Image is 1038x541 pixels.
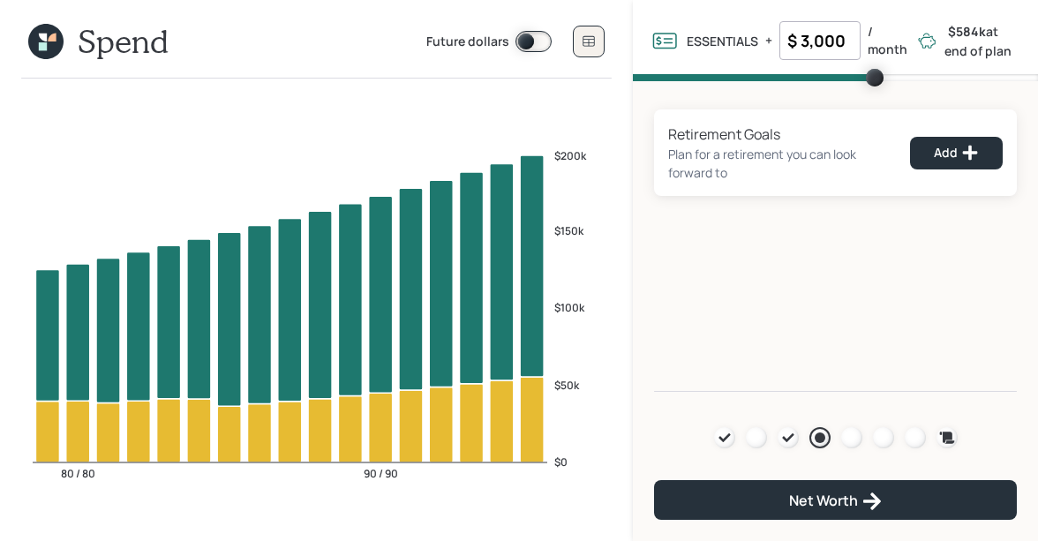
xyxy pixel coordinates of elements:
label: at end of plan [944,23,1012,59]
h1: Spend [78,22,169,60]
span: Volume [633,74,1038,81]
label: ESSENTIALS [687,33,758,49]
tspan: 90 / 90 [364,466,398,481]
tspan: $150k [554,223,584,238]
button: Add [910,137,1003,169]
tspan: 80 / 80 [61,466,95,481]
tspan: $50k [554,378,580,393]
tspan: $100k [554,300,585,315]
div: Retirement Goals [668,124,889,145]
b: $584k [948,23,986,40]
label: + [765,32,772,49]
tspan: $200k [554,148,587,163]
button: Net Worth [654,480,1017,520]
div: Net Worth [789,491,883,512]
tspan: $0 [554,455,568,470]
div: Plan for a retirement you can look forward to [668,145,889,182]
label: Future dollars [426,33,509,52]
div: Add [934,144,979,162]
label: / month [868,23,911,57]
